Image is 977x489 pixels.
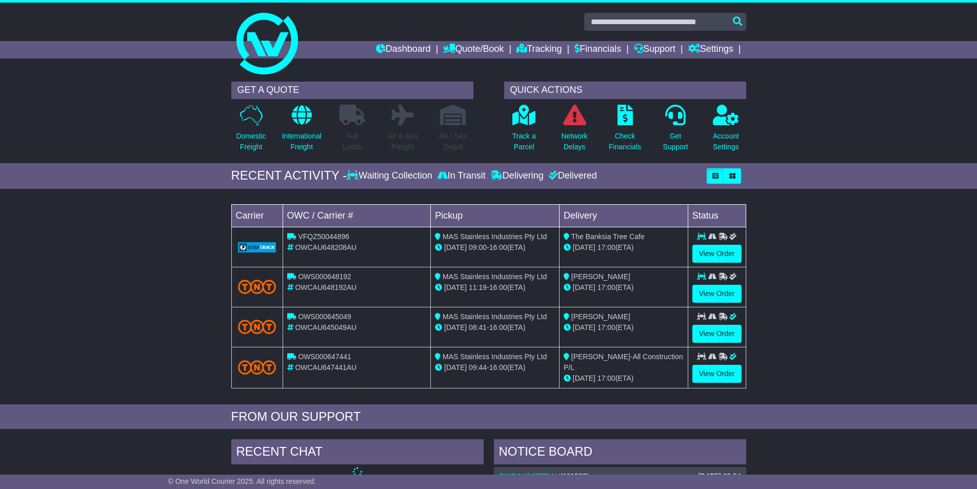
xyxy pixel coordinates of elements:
[573,374,595,382] span: [DATE]
[347,170,434,182] div: Waiting Collection
[597,243,615,251] span: 17:00
[443,353,547,361] span: MAS Stainless Industries Pty Ltd
[499,472,741,481] div: ( )
[573,323,595,331] span: [DATE]
[298,272,351,281] span: OWS000648192
[561,104,588,158] a: NetworkDelays
[443,272,547,281] span: MAS Stainless Industries Pty Ltd
[431,204,560,227] td: Pickup
[295,283,356,291] span: OWCAU648192AU
[546,170,597,182] div: Delivered
[564,282,684,293] div: (ETA)
[376,41,431,58] a: Dashboard
[597,323,615,331] span: 17:00
[444,363,467,371] span: [DATE]
[564,322,684,333] div: (ETA)
[231,204,283,227] td: Carrier
[563,472,587,480] span: 101523
[597,374,615,382] span: 17:00
[564,373,684,384] div: (ETA)
[571,232,645,241] span: The Banksia Tree Cafe
[516,41,562,58] a: Tracking
[435,170,488,182] div: In Transit
[469,323,487,331] span: 08:41
[489,363,507,371] span: 16:00
[609,131,641,152] p: Check Financials
[236,131,266,152] p: Domestic Freight
[608,104,642,158] a: CheckFinancials
[283,204,431,227] td: OWC / Carrier #
[634,41,675,58] a: Support
[298,232,349,241] span: VFQZ50044896
[235,104,266,158] a: DomesticFreight
[489,243,507,251] span: 16:00
[443,312,547,321] span: MAS Stainless Industries Pty Ltd
[444,243,467,251] span: [DATE]
[298,312,351,321] span: OWS000645049
[435,362,555,373] div: - (ETA)
[692,285,742,303] a: View Order
[435,282,555,293] div: - (ETA)
[443,41,504,58] a: Quote/Book
[712,104,740,158] a: AccountSettings
[559,204,688,227] td: Delivery
[571,272,630,281] span: [PERSON_NAME]
[571,312,630,321] span: [PERSON_NAME]
[295,323,356,331] span: OWCAU645049AU
[444,323,467,331] span: [DATE]
[494,439,746,467] div: NOTICE BOARD
[238,242,276,252] img: GetCarrierServiceLogo
[443,232,547,241] span: MAS Stainless Industries Pty Ltd
[564,242,684,253] div: (ETA)
[573,243,595,251] span: [DATE]
[435,322,555,333] div: - (ETA)
[238,360,276,374] img: TNT_Domestic.png
[488,170,546,182] div: Delivering
[469,363,487,371] span: 09:44
[561,131,587,152] p: Network Delays
[489,323,507,331] span: 16:00
[469,243,487,251] span: 09:00
[692,245,742,263] a: View Order
[469,283,487,291] span: 11:19
[231,168,347,183] div: RECENT ACTIVITY -
[573,283,595,291] span: [DATE]
[512,131,536,152] p: Track a Parcel
[444,283,467,291] span: [DATE]
[512,104,536,158] a: Track aParcel
[688,41,733,58] a: Settings
[504,82,746,99] div: QUICK ACTIONS
[231,439,484,467] div: RECENT CHAT
[662,104,688,158] a: GetSupport
[489,283,507,291] span: 16:00
[698,472,741,481] div: [DATE] 09:54
[231,82,473,99] div: GET A QUOTE
[388,131,418,152] p: Air & Sea Freight
[597,283,615,291] span: 17:00
[688,204,746,227] td: Status
[692,365,742,383] a: View Order
[713,131,739,152] p: Account Settings
[574,41,621,58] a: Financials
[295,243,356,251] span: OWCAU648208AU
[440,131,467,152] p: Air / Sea Depot
[168,477,316,485] span: © One World Courier 2025. All rights reserved.
[238,320,276,334] img: TNT_Domestic.png
[564,353,683,371] span: [PERSON_NAME]-All Construction P/L
[499,472,561,480] a: OWCAU647770AU
[663,131,688,152] p: Get Support
[298,353,351,361] span: OWS000647441
[435,242,555,253] div: - (ETA)
[282,104,322,158] a: InternationalFreight
[231,409,746,424] div: FROM OUR SUPPORT
[340,131,365,152] p: Full Loads
[295,363,356,371] span: OWCAU647441AU
[282,131,322,152] p: International Freight
[238,280,276,294] img: TNT_Domestic.png
[692,325,742,343] a: View Order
